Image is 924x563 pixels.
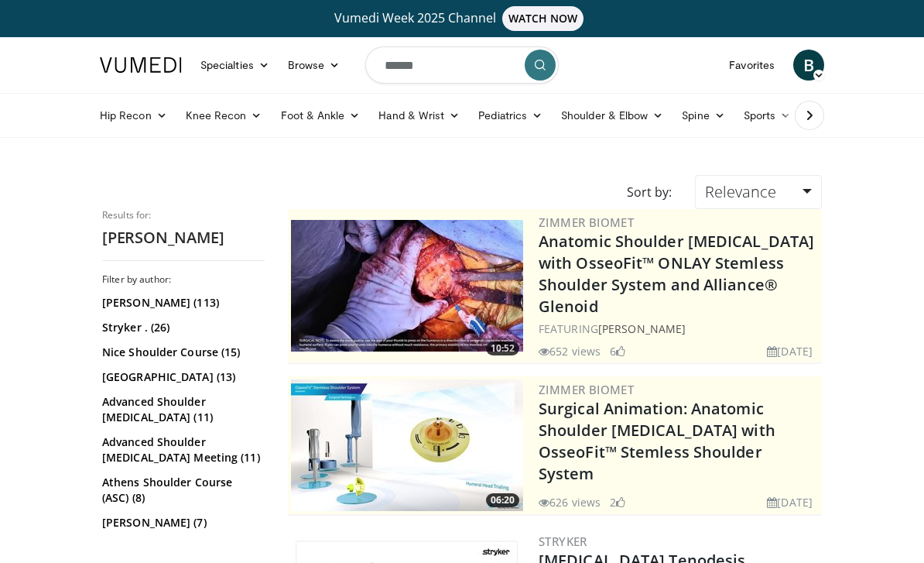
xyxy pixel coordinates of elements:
[539,494,601,510] li: 626 views
[539,382,634,397] a: Zimmer Biomet
[102,228,265,248] h2: [PERSON_NAME]
[539,343,601,359] li: 652 views
[272,100,370,131] a: Foot & Ankle
[720,50,784,81] a: Favorites
[102,273,265,286] h3: Filter by author:
[539,215,634,230] a: Zimmer Biomet
[91,6,833,31] a: Vumedi Week 2025 ChannelWATCH NOW
[767,494,813,510] li: [DATE]
[291,379,523,511] a: 06:20
[102,209,265,221] p: Results for:
[615,175,683,209] div: Sort by:
[176,100,272,131] a: Knee Recon
[552,100,672,131] a: Shoulder & Elbow
[539,321,819,337] div: FEATURING
[767,343,813,359] li: [DATE]
[486,493,519,507] span: 06:20
[793,50,824,81] a: B
[672,100,734,131] a: Spine
[102,320,261,335] a: Stryker . (26)
[279,50,350,81] a: Browse
[469,100,552,131] a: Pediatrics
[539,398,775,484] a: Surgical Animation: Anatomic Shoulder [MEDICAL_DATA] with OsseoFit™ Stemless Shoulder System
[291,220,523,352] img: 68921608-6324-4888-87da-a4d0ad613160.300x170_q85_crop-smart_upscale.jpg
[539,231,814,317] a: Anatomic Shoulder [MEDICAL_DATA] with OsseoFit™ ONLAY Stemless Shoulder System and Alliance® Glenoid
[191,50,279,81] a: Specialties
[539,534,587,549] a: Stryker
[369,100,469,131] a: Hand & Wrist
[291,379,523,511] img: 84e7f812-2061-4fff-86f6-cdff29f66ef4.300x170_q85_crop-smart_upscale.jpg
[102,434,261,465] a: Advanced Shoulder [MEDICAL_DATA] Meeting (11)
[102,394,261,425] a: Advanced Shoulder [MEDICAL_DATA] (11)
[486,342,519,355] span: 10:52
[705,181,776,202] span: Relevance
[695,175,822,209] a: Relevance
[102,515,261,530] a: [PERSON_NAME] (7)
[100,57,182,73] img: VuMedi Logo
[734,100,801,131] a: Sports
[502,6,584,31] span: WATCH NOW
[291,220,523,352] a: 10:52
[598,321,686,336] a: [PERSON_NAME]
[610,494,625,510] li: 2
[102,475,261,506] a: Athens Shoulder Course (ASC) (8)
[102,295,261,311] a: [PERSON_NAME] (113)
[91,100,176,131] a: Hip Recon
[102,345,261,360] a: Nice Shoulder Course (15)
[102,369,261,385] a: [GEOGRAPHIC_DATA] (13)
[610,343,625,359] li: 6
[365,46,559,84] input: Search topics, interventions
